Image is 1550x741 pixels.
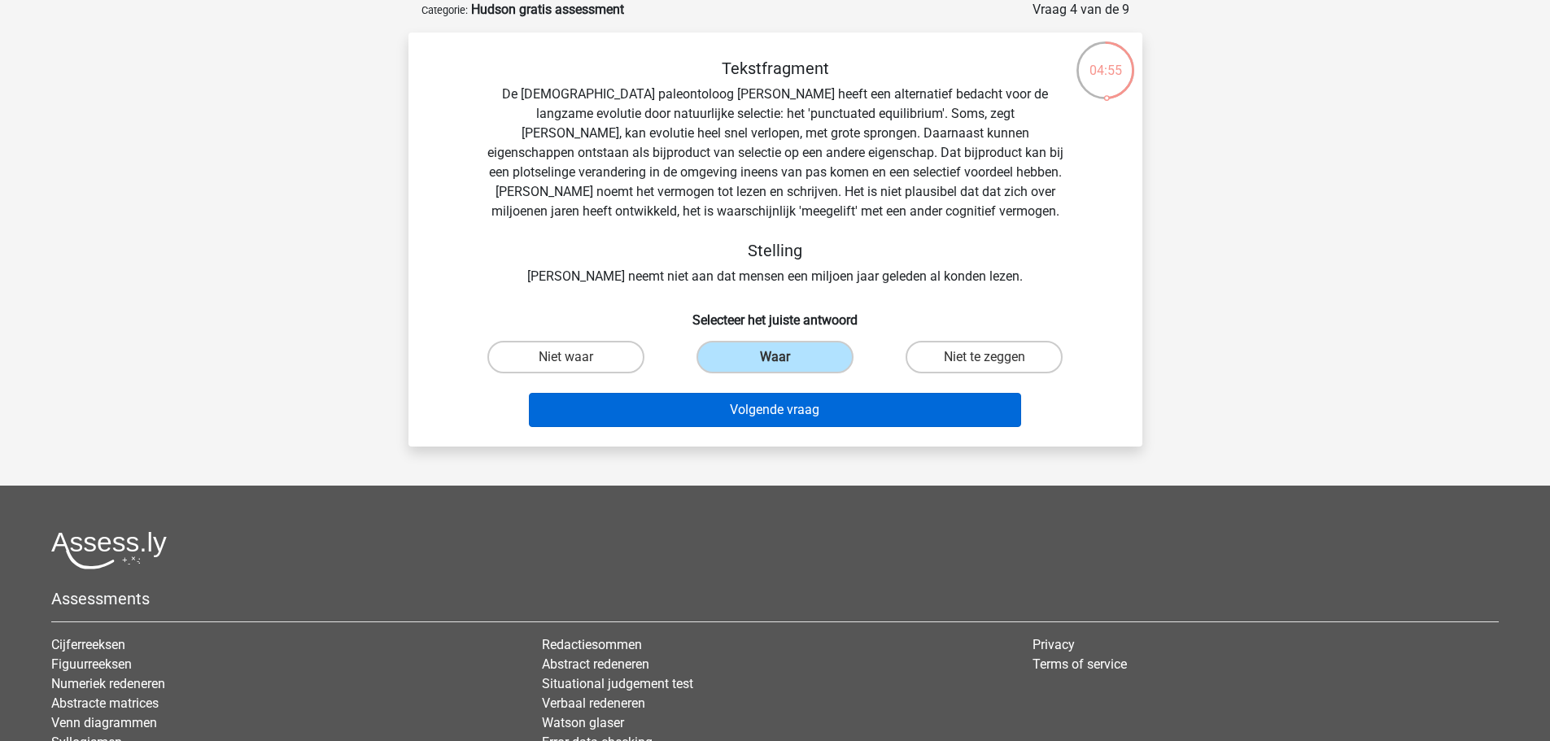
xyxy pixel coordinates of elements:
[434,59,1116,286] div: De [DEMOGRAPHIC_DATA] paleontoloog [PERSON_NAME] heeft een alternatief bedacht voor de langzame e...
[487,341,644,373] label: Niet waar
[1033,656,1127,672] a: Terms of service
[51,589,1499,608] h5: Assessments
[542,656,649,672] a: Abstract redeneren
[421,4,468,16] small: Categorie:
[1075,40,1136,81] div: 04:55
[51,715,157,730] a: Venn diagrammen
[434,299,1116,328] h6: Selecteer het juiste antwoord
[529,393,1021,427] button: Volgende vraag
[542,715,624,730] a: Watson glaser
[1033,637,1075,652] a: Privacy
[51,637,125,652] a: Cijferreeksen
[51,676,165,691] a: Numeriek redeneren
[51,695,159,711] a: Abstracte matrices
[487,59,1064,78] h5: Tekstfragment
[696,341,854,373] label: Waar
[542,637,642,652] a: Redactiesommen
[51,531,167,569] img: Assessly logo
[906,341,1063,373] label: Niet te zeggen
[471,2,624,17] strong: Hudson gratis assessment
[51,656,132,672] a: Figuurreeksen
[487,241,1064,260] h5: Stelling
[542,695,645,711] a: Verbaal redeneren
[542,676,693,691] a: Situational judgement test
